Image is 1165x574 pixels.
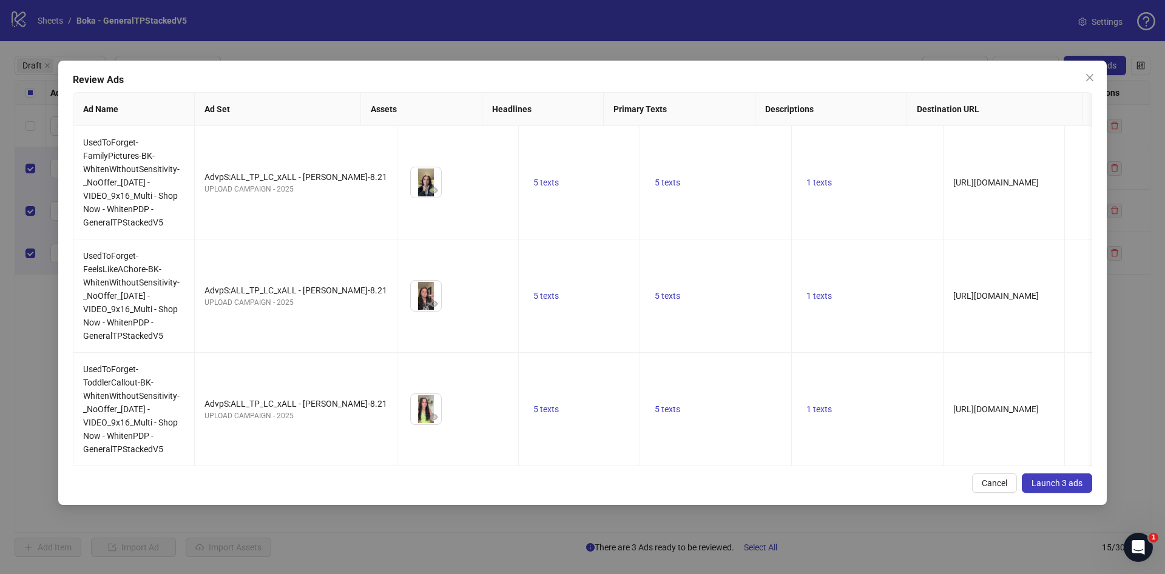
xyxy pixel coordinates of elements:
button: Close [1080,68,1099,87]
span: 5 texts [655,178,680,187]
span: UsedToForget-FeelsLikeAChore-BK-WhitenWithoutSensitivity-_NoOffer_[DATE] - VIDEO_9x16_Multi - Sho... [83,251,180,341]
th: Primary Texts [604,93,755,126]
button: 5 texts [650,289,685,303]
button: 5 texts [650,402,685,416]
span: 1 texts [806,291,832,301]
img: Asset 1 [411,394,441,424]
span: UsedToForget-FamilyPictures-BK-WhitenWithoutSensitivity-_NoOffer_[DATE] - VIDEO_9x16_Multi - Shop... [83,138,180,227]
button: Preview [427,296,441,311]
div: UPLOAD CAMPAIGN - 2025 [204,184,387,195]
button: 5 texts [650,175,685,190]
img: Asset 1 [411,281,441,311]
span: Launch 3 ads [1032,478,1082,488]
th: Assets [361,93,482,126]
span: [URL][DOMAIN_NAME] [953,404,1039,414]
div: AdvpS:ALL_TP_LC_xALL - [PERSON_NAME]-8.21 [204,397,387,410]
img: Asset 1 [411,167,441,198]
button: 5 texts [528,402,564,416]
button: 1 texts [802,289,837,303]
div: UPLOAD CAMPAIGN - 2025 [204,297,387,309]
span: [URL][DOMAIN_NAME] [953,178,1039,187]
span: 1 texts [806,404,832,414]
span: 1 texts [806,178,832,187]
th: Ad Name [73,93,195,126]
button: 5 texts [528,289,564,303]
button: Cancel [972,473,1017,493]
span: [URL][DOMAIN_NAME] [953,291,1039,301]
span: 5 texts [655,404,680,414]
button: Preview [427,410,441,424]
div: AdvpS:ALL_TP_LC_xALL - [PERSON_NAME]-8.21 [204,170,387,184]
button: 1 texts [802,175,837,190]
div: UPLOAD CAMPAIGN - 2025 [204,410,387,422]
div: AdvpS:ALL_TP_LC_xALL - [PERSON_NAME]-8.21 [204,284,387,297]
button: Launch 3 ads [1022,473,1092,493]
span: eye [430,299,438,308]
button: 1 texts [802,402,837,416]
span: eye [430,413,438,421]
th: Descriptions [755,93,907,126]
span: 5 texts [655,291,680,301]
span: eye [430,186,438,195]
button: 5 texts [528,175,564,190]
th: Ad Set [195,93,361,126]
th: Destination URL [907,93,1082,126]
span: Cancel [982,478,1007,488]
span: UsedToForget-ToddlerCallout-BK-WhitenWithoutSensitivity-_NoOffer_[DATE] - VIDEO_9x16_Multi - Shop... [83,364,180,454]
span: 5 texts [533,178,559,187]
span: 5 texts [533,404,559,414]
span: 5 texts [533,291,559,301]
iframe: Intercom live chat [1124,533,1153,562]
div: Review Ads [73,73,1092,87]
span: 1 [1149,533,1158,542]
button: Preview [427,183,441,198]
span: close [1085,73,1095,82]
th: Headlines [482,93,604,126]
